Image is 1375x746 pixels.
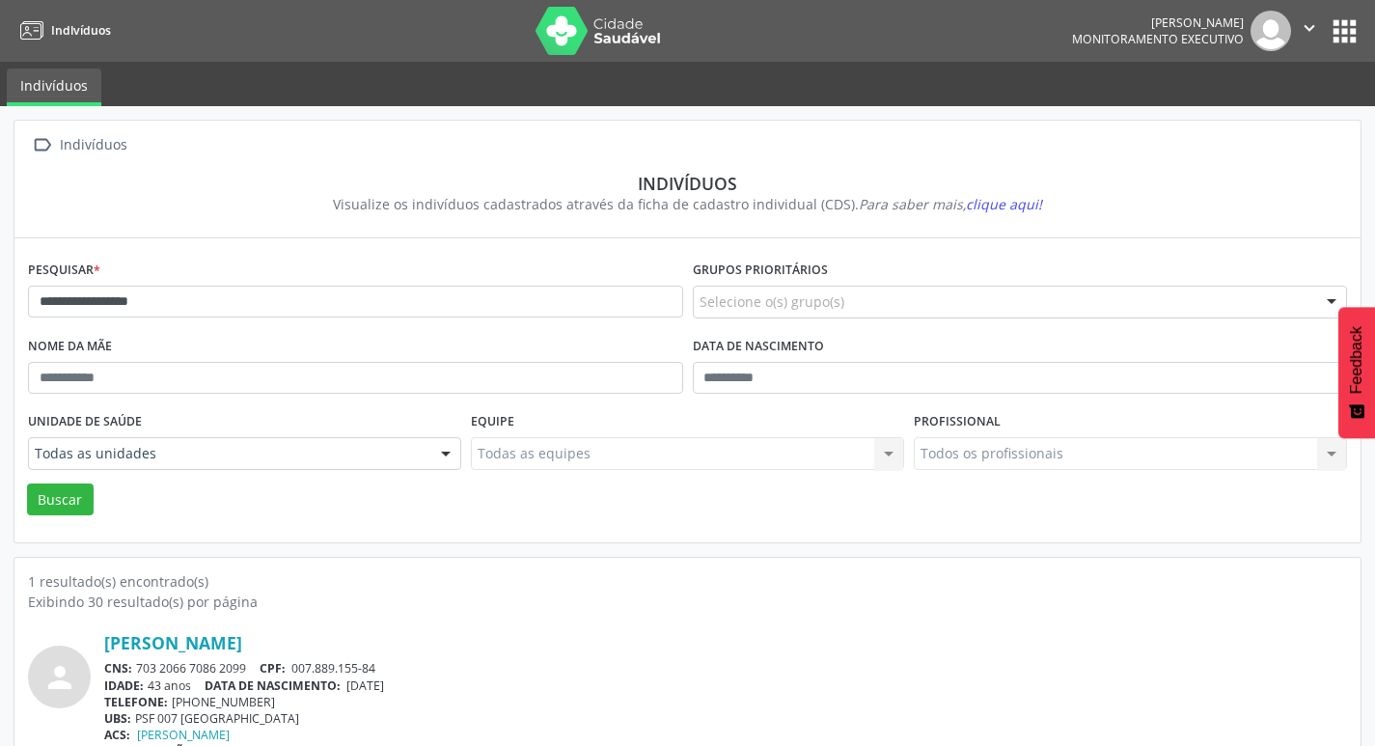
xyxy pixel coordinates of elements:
img: img [1251,11,1291,51]
span: Indivíduos [51,22,111,39]
a: [PERSON_NAME] [104,632,242,653]
i: person [42,660,77,695]
button: Feedback - Mostrar pesquisa [1338,307,1375,438]
div: 1 resultado(s) encontrado(s) [28,571,1347,592]
div: Indivíduos [41,173,1334,194]
i:  [1299,17,1320,39]
label: Pesquisar [28,256,100,286]
label: Data de nascimento [693,332,824,362]
label: Equipe [471,407,514,437]
div: PSF 007 [GEOGRAPHIC_DATA] [104,710,1347,727]
span: 007.889.155-84 [291,660,375,677]
span: UBS: [104,710,131,727]
span: Todas as unidades [35,444,422,463]
span: CPF: [260,660,286,677]
button: Buscar [27,484,94,516]
label: Unidade de saúde [28,407,142,437]
div: Visualize os indivíduos cadastrados através da ficha de cadastro individual (CDS). [41,194,1334,214]
span: DATA DE NASCIMENTO: [205,677,341,694]
label: Profissional [914,407,1001,437]
div: Exibindo 30 resultado(s) por página [28,592,1347,612]
span: [DATE] [346,677,384,694]
i: Para saber mais, [859,195,1042,213]
span: ACS: [104,727,130,743]
div: [PHONE_NUMBER] [104,694,1347,710]
span: TELEFONE: [104,694,168,710]
div: [PERSON_NAME] [1072,14,1244,31]
span: CNS: [104,660,132,677]
span: Selecione o(s) grupo(s) [700,291,844,312]
a: Indivíduos [14,14,111,46]
span: Monitoramento Executivo [1072,31,1244,47]
a: Indivíduos [7,69,101,106]
div: 43 anos [104,677,1347,694]
div: 703 2066 7086 2099 [104,660,1347,677]
a: [PERSON_NAME] [137,727,230,743]
button: apps [1328,14,1361,48]
button:  [1291,11,1328,51]
label: Grupos prioritários [693,256,828,286]
a:  Indivíduos [28,131,130,159]
span: Feedback [1348,326,1365,394]
span: clique aqui! [966,195,1042,213]
label: Nome da mãe [28,332,112,362]
span: IDADE: [104,677,144,694]
div: Indivíduos [56,131,130,159]
i:  [28,131,56,159]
